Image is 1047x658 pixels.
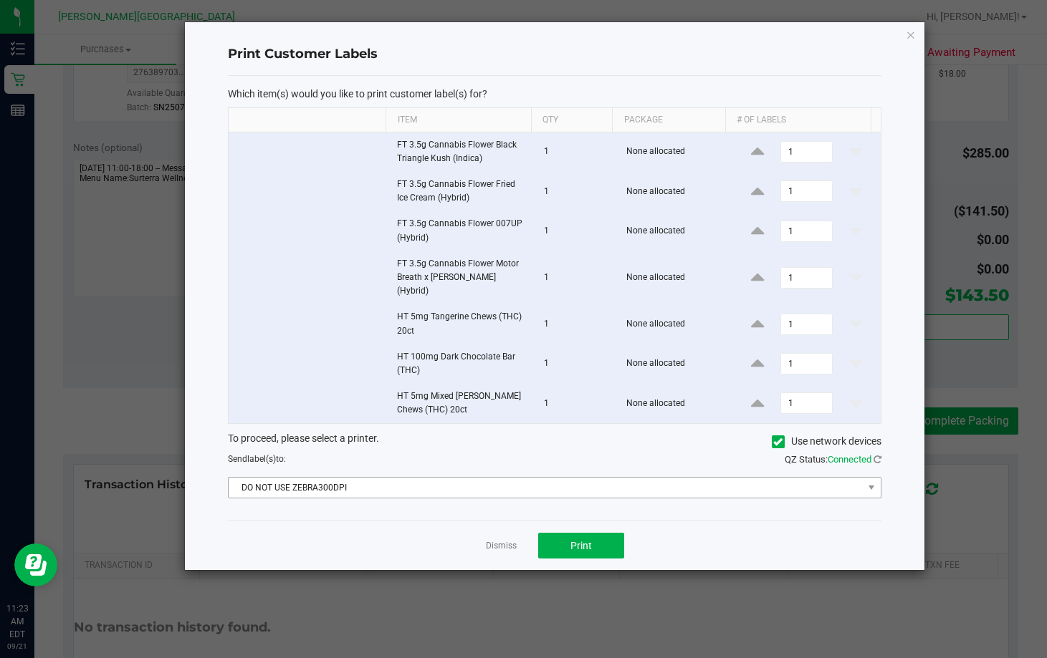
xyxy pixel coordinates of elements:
td: None allocated [618,344,732,384]
td: 1 [535,172,618,211]
td: None allocated [618,132,732,172]
h4: Print Customer Labels [228,45,881,64]
td: None allocated [618,251,732,305]
td: None allocated [618,211,732,251]
label: Use network devices [772,434,881,449]
th: Package [612,108,725,132]
td: None allocated [618,172,732,211]
p: Which item(s) would you like to print customer label(s) for? [228,87,881,100]
td: None allocated [618,384,732,422]
th: # of labels [725,108,871,132]
iframe: Resource center [14,543,57,586]
span: Connected [828,454,871,465]
span: Print [570,540,592,551]
button: Print [538,533,624,558]
td: 1 [535,211,618,251]
td: 1 [535,304,618,344]
td: FT 3.5g Cannabis Flower Motor Breath x [PERSON_NAME] (Hybrid) [388,251,536,305]
td: None allocated [618,304,732,344]
th: Item [386,108,531,132]
td: HT 5mg Tangerine Chews (THC) 20ct [388,304,536,344]
td: FT 3.5g Cannabis Flower Black Triangle Kush (Indica) [388,132,536,172]
td: 1 [535,132,618,172]
span: label(s) [247,454,276,464]
td: FT 3.5g Cannabis Flower 007UP (Hybrid) [388,211,536,251]
td: 1 [535,251,618,305]
th: Qty [531,108,612,132]
td: 1 [535,344,618,384]
a: Dismiss [486,540,517,552]
td: 1 [535,384,618,422]
td: HT 100mg Dark Chocolate Bar (THC) [388,344,536,384]
td: FT 3.5g Cannabis Flower Fried Ice Cream (Hybrid) [388,172,536,211]
div: To proceed, please select a printer. [217,431,891,453]
span: QZ Status: [785,454,881,465]
span: DO NOT USE ZEBRA300DPI [229,478,862,498]
td: HT 5mg Mixed [PERSON_NAME] Chews (THC) 20ct [388,384,536,422]
span: Send to: [228,454,286,464]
